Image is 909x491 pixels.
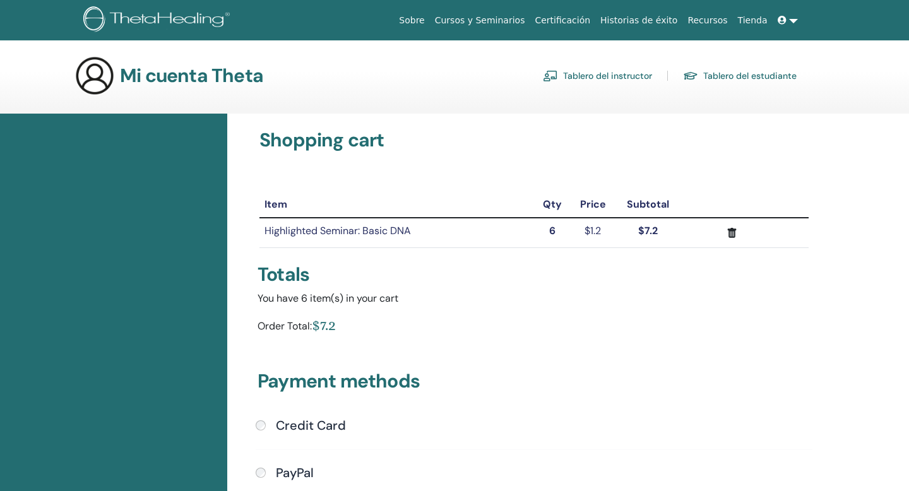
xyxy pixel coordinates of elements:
[312,316,336,334] div: $7.2
[683,66,797,86] a: Tablero del estudiante
[638,224,658,237] strong: $7.2
[276,465,314,480] h4: PayPal
[259,129,809,151] h3: Shopping cart
[595,9,682,32] a: Historias de éxito
[549,224,555,237] strong: 6
[430,9,530,32] a: Cursos y Seminarios
[258,263,811,286] div: Totals
[571,218,615,247] td: $1.2
[543,66,652,86] a: Tablero del instructor
[682,9,732,32] a: Recursos
[733,9,773,32] a: Tienda
[530,9,595,32] a: Certificación
[571,192,615,218] th: Price
[259,218,534,247] td: Highlighted Seminar: Basic DNA
[258,291,811,306] div: You have 6 item(s) in your cart
[276,418,346,433] h4: Credit Card
[394,9,429,32] a: Sobre
[683,71,698,81] img: graduation-cap.svg
[83,6,234,35] img: logo.png
[534,192,571,218] th: Qty
[120,64,263,87] h3: Mi cuenta Theta
[259,192,534,218] th: Item
[74,56,115,96] img: generic-user-icon.jpg
[258,370,811,398] h3: Payment methods
[543,70,558,81] img: chalkboard-teacher.svg
[615,192,681,218] th: Subtotal
[258,316,312,340] div: Order Total:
